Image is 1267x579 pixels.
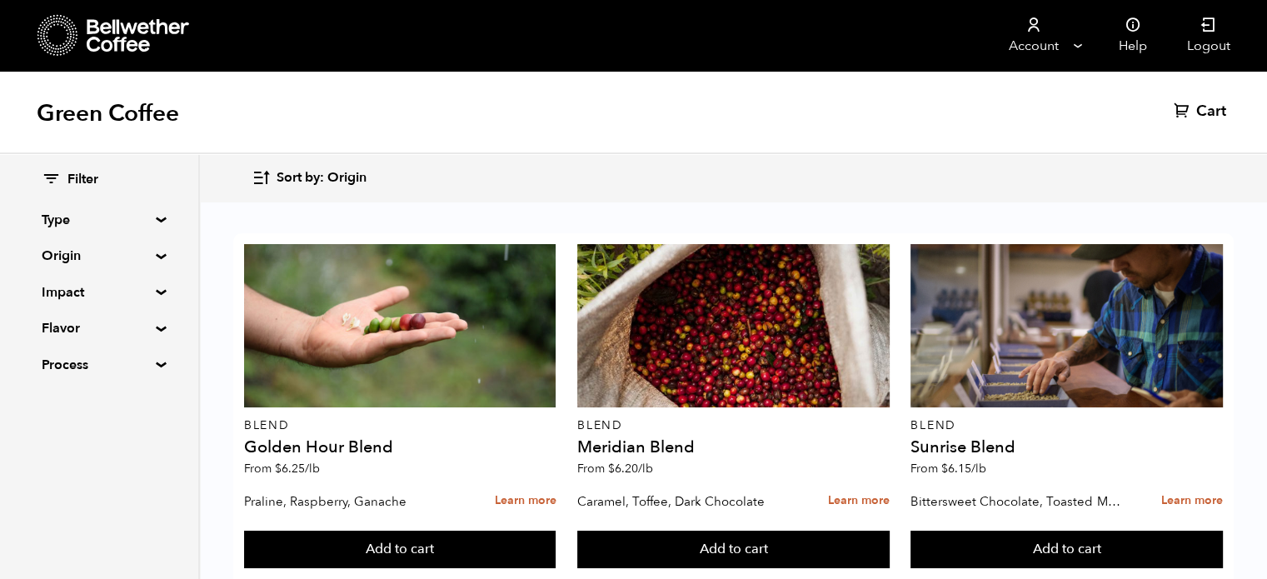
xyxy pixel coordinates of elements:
[1196,102,1226,122] span: Cart
[275,461,320,477] bdi: 6.25
[305,461,320,477] span: /lb
[244,461,320,477] span: From
[42,355,157,375] summary: Process
[910,531,1223,569] button: Add to cart
[638,461,653,477] span: /lb
[941,461,986,477] bdi: 6.15
[37,98,179,128] h1: Green Coffee
[910,439,1223,456] h4: Sunrise Blend
[1161,483,1223,519] a: Learn more
[42,282,157,302] summary: Impact
[42,246,157,266] summary: Origin
[67,171,98,189] span: Filter
[42,318,157,338] summary: Flavor
[828,483,890,519] a: Learn more
[608,461,653,477] bdi: 6.20
[941,461,948,477] span: $
[244,439,556,456] h4: Golden Hour Blend
[244,531,556,569] button: Add to cart
[910,489,1123,514] p: Bittersweet Chocolate, Toasted Marshmallow, Candied Orange, Praline
[244,420,556,432] p: Blend
[244,489,456,514] p: Praline, Raspberry, Ganache
[910,461,986,477] span: From
[608,461,615,477] span: $
[494,483,556,519] a: Learn more
[577,420,890,432] p: Blend
[910,420,1223,432] p: Blend
[577,461,653,477] span: From
[1174,102,1230,122] a: Cart
[277,169,367,187] span: Sort by: Origin
[971,461,986,477] span: /lb
[577,531,890,569] button: Add to cart
[577,439,890,456] h4: Meridian Blend
[252,158,367,197] button: Sort by: Origin
[275,461,282,477] span: $
[42,210,157,230] summary: Type
[577,489,790,514] p: Caramel, Toffee, Dark Chocolate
